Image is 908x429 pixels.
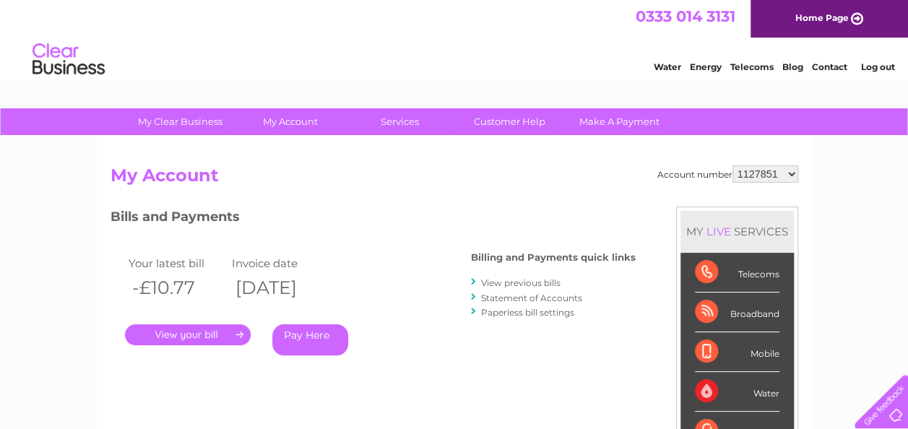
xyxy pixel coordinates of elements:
h4: Billing and Payments quick links [471,252,636,263]
a: Telecoms [730,61,774,72]
a: Log out [860,61,894,72]
a: Energy [690,61,722,72]
a: Services [340,108,459,135]
a: Water [654,61,681,72]
div: Mobile [695,332,779,372]
a: Statement of Accounts [481,292,582,303]
a: Paperless bill settings [481,307,574,318]
a: . [125,324,251,345]
h2: My Account [111,165,798,193]
a: 0333 014 3131 [636,7,735,25]
div: Water [695,372,779,412]
div: Account number [657,165,798,183]
td: Your latest bill [125,253,229,273]
a: Contact [812,61,847,72]
a: Blog [782,61,803,72]
th: [DATE] [228,273,332,303]
a: View previous bills [481,277,561,288]
a: My Clear Business [121,108,240,135]
th: -£10.77 [125,273,229,303]
a: My Account [230,108,350,135]
td: Invoice date [228,253,332,273]
h3: Bills and Payments [111,207,636,232]
div: Broadband [695,292,779,332]
div: Clear Business is a trading name of Verastar Limited (registered in [GEOGRAPHIC_DATA] No. 3667643... [113,8,796,70]
a: Pay Here [272,324,348,355]
a: Make A Payment [560,108,679,135]
img: logo.png [32,38,105,82]
div: LIVE [704,225,734,238]
div: Telecoms [695,253,779,292]
div: MY SERVICES [680,211,794,252]
a: Customer Help [450,108,569,135]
